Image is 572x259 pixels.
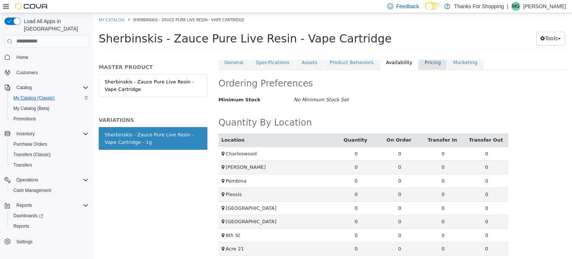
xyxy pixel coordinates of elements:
[10,222,89,231] span: Reports
[241,229,285,243] td: 0
[13,83,35,92] button: Catalog
[10,114,39,123] a: Promotions
[241,175,285,189] td: 0
[13,68,41,77] a: Customers
[13,129,89,138] span: Inventory
[7,160,92,170] button: Transfers
[328,134,372,148] td: 0
[7,93,92,103] button: My Catalog (Classic)
[133,165,153,171] span: Pembina
[425,2,441,10] input: Dark Mode
[13,116,36,122] span: Promotions
[241,134,285,148] td: 0
[201,84,256,89] i: No Minimum Stock Set
[443,19,472,32] button: Tools
[125,84,168,89] span: Minimum Stock
[454,2,504,11] p: Thanks For Shopping
[16,239,32,245] span: Settings
[16,202,32,208] span: Reports
[133,219,147,225] span: 8th St
[287,42,325,57] a: Availability
[251,124,276,130] a: Quantity
[125,104,219,116] h2: Quantity By Location
[10,150,54,159] a: Transfers (Classic)
[7,221,92,231] button: Reports
[285,215,328,229] td: 0
[396,3,419,10] span: Feedback
[334,124,365,130] a: Transfer In
[285,188,328,202] td: 0
[10,140,89,149] span: Purchase Orders
[372,243,415,256] td: 0
[372,202,415,216] td: 0
[10,104,89,113] span: My Catalog (Beta)
[285,175,328,189] td: 0
[285,134,328,148] td: 0
[10,140,50,149] a: Purchase Orders
[241,188,285,202] td: 0
[13,141,47,147] span: Purchase Orders
[13,95,55,101] span: My Catalog (Classic)
[133,179,149,184] span: Plessis
[328,202,372,216] td: 0
[133,206,184,211] span: [GEOGRAPHIC_DATA]
[285,148,328,161] td: 0
[372,215,415,229] td: 0
[6,51,114,57] h5: MASTER PRODUCT
[372,161,415,175] td: 0
[328,161,372,175] td: 0
[15,3,48,10] img: Cova
[354,42,390,57] a: Marketing
[133,233,151,239] span: Acre 21
[203,42,230,57] a: Assets
[13,187,51,193] span: Cash Management
[372,175,415,189] td: 0
[6,19,299,32] span: Sherbinskis - Zauce Pure Live Resin - Vape Cartridge
[7,211,92,221] a: Dashboards
[10,161,35,170] a: Transfers
[376,124,411,130] a: Transfer Out
[512,2,519,11] span: MG
[13,53,89,62] span: Home
[10,211,46,220] a: Dashboards
[507,2,508,11] p: |
[13,176,41,184] button: Operations
[372,134,415,148] td: 0
[372,148,415,161] td: 0
[372,188,415,202] td: 0
[133,151,173,157] span: [PERSON_NAME]
[328,243,372,256] td: 0
[133,192,184,198] span: [GEOGRAPHIC_DATA]
[285,161,328,175] td: 0
[16,54,28,60] span: Home
[128,123,153,131] button: Location
[10,104,53,113] a: My Catalog (Beta)
[12,118,108,133] div: Sherbinskis - Zauce Pure Live Resin - Vape Cartridge - 1g
[328,148,372,161] td: 0
[1,82,92,93] button: Catalog
[157,42,202,57] a: Specifications
[13,83,89,92] span: Catalog
[10,222,32,231] a: Reports
[372,229,415,243] td: 0
[328,175,372,189] td: 0
[328,215,372,229] td: 0
[10,211,89,220] span: Dashboards
[6,104,114,110] h5: VARIATIONS
[328,188,372,202] td: 0
[13,213,43,219] span: Dashboards
[1,236,92,247] button: Settings
[241,202,285,216] td: 0
[7,185,92,196] button: Cash Management
[285,229,328,243] td: 0
[1,52,92,63] button: Home
[1,175,92,185] button: Operations
[7,114,92,124] button: Promotions
[231,42,286,57] a: Product Behaviors
[13,68,89,77] span: Customers
[1,67,92,78] button: Customers
[6,4,31,9] a: My Catalog
[241,148,285,161] td: 0
[125,42,156,57] a: General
